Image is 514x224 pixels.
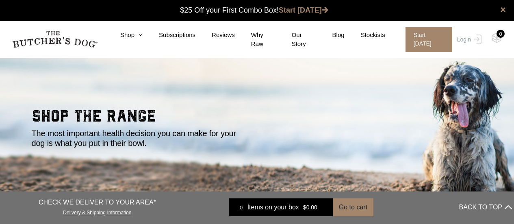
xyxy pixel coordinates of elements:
[104,30,143,40] a: Shop
[459,198,512,217] button: BACK TO TOP
[345,30,385,40] a: Stockists
[63,208,131,215] a: Delivery & Shipping Information
[143,30,195,40] a: Subscriptions
[279,6,328,14] a: Start [DATE]
[492,33,502,43] img: TBD_Cart-Empty.png
[397,27,455,52] a: Start [DATE]
[275,30,316,49] a: Our Story
[247,202,299,212] span: Items on your box
[235,203,247,211] div: 0
[235,30,275,49] a: Why Raw
[229,198,333,216] a: 0 Items on your box $0.00
[497,30,505,38] div: 0
[303,204,306,211] span: $
[32,108,483,128] h2: shop the range
[333,198,373,216] button: Go to cart
[406,27,452,52] span: Start [DATE]
[316,30,345,40] a: Blog
[39,198,156,207] p: CHECK WE DELIVER TO YOUR AREA*
[455,27,481,52] a: Login
[303,204,317,211] bdi: 0.00
[32,128,247,148] p: The most important health decision you can make for your dog is what you put in their bowl.
[195,30,235,40] a: Reviews
[500,5,506,15] a: close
